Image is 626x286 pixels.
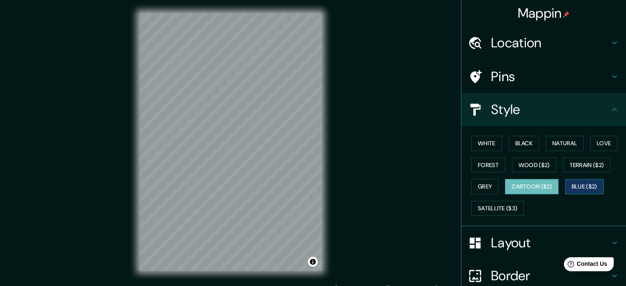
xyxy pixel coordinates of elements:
button: White [471,136,502,151]
div: Layout [461,226,626,259]
button: Forest [471,158,505,173]
button: Wood ($2) [512,158,556,173]
button: Black [509,136,540,151]
button: Natural [546,136,584,151]
iframe: Help widget launcher [553,254,617,277]
button: Satellite ($3) [471,201,524,216]
button: Blue ($2) [565,179,604,194]
div: Pins [461,60,626,93]
img: pin-icon.png [563,11,570,18]
canvas: Map [140,13,322,271]
h4: Border [491,267,610,284]
h4: Style [491,101,610,118]
h4: Mappin [518,5,570,21]
h4: Layout [491,235,610,251]
button: Grey [471,179,498,194]
button: Cartoon ($2) [505,179,559,194]
div: Style [461,93,626,126]
h4: Location [491,35,610,51]
div: Location [461,26,626,59]
button: Toggle attribution [308,257,318,267]
h4: Pins [491,68,610,85]
button: Love [590,136,617,151]
button: Terrain ($2) [563,158,611,173]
